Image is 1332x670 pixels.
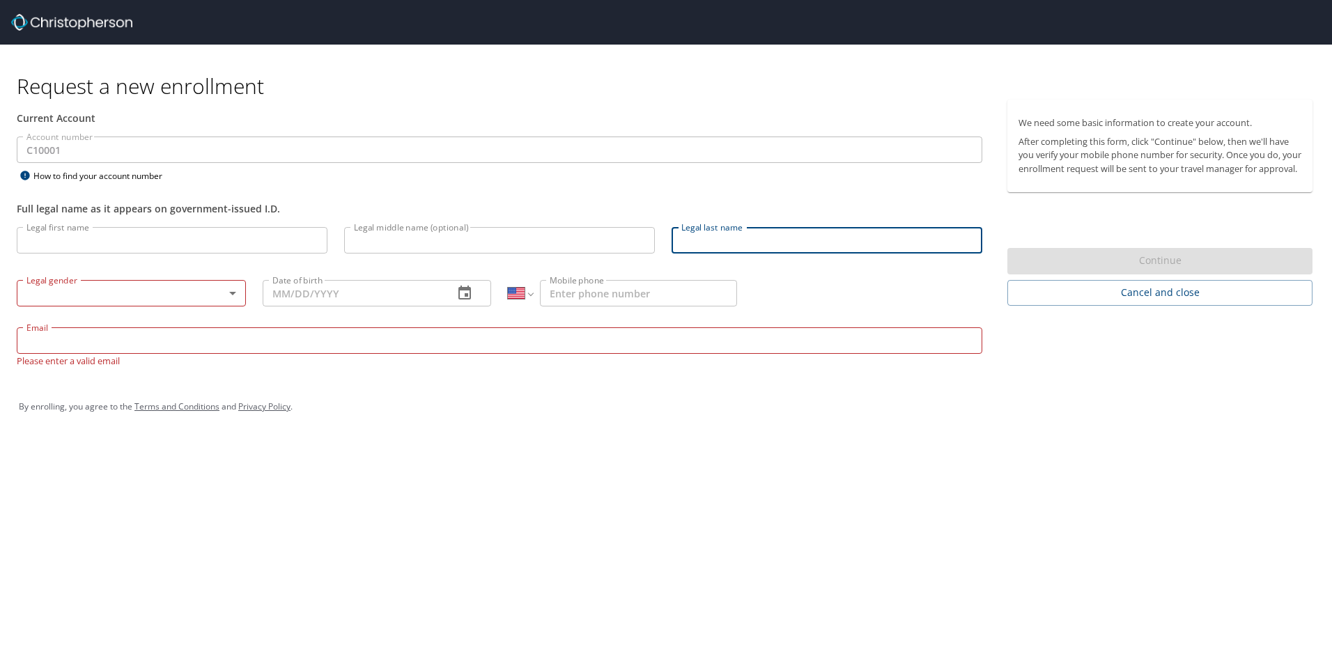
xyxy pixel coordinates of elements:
[19,389,1313,424] div: By enrolling, you agree to the and .
[17,354,982,367] p: Please enter a valid email
[17,201,982,216] div: Full legal name as it appears on government-issued I.D.
[1019,116,1301,130] p: We need some basic information to create your account.
[134,400,219,412] a: Terms and Conditions
[17,72,1324,100] h1: Request a new enrollment
[17,280,246,306] div: ​
[1019,135,1301,176] p: After completing this form, click "Continue" below, then we'll have you verify your mobile phone ...
[11,14,132,31] img: cbt logo
[540,280,737,306] input: Enter phone number
[17,111,982,125] div: Current Account
[1007,280,1312,306] button: Cancel and close
[238,400,291,412] a: Privacy Policy
[17,167,191,185] div: How to find your account number
[1019,284,1301,302] span: Cancel and close
[263,280,443,306] input: MM/DD/YYYY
